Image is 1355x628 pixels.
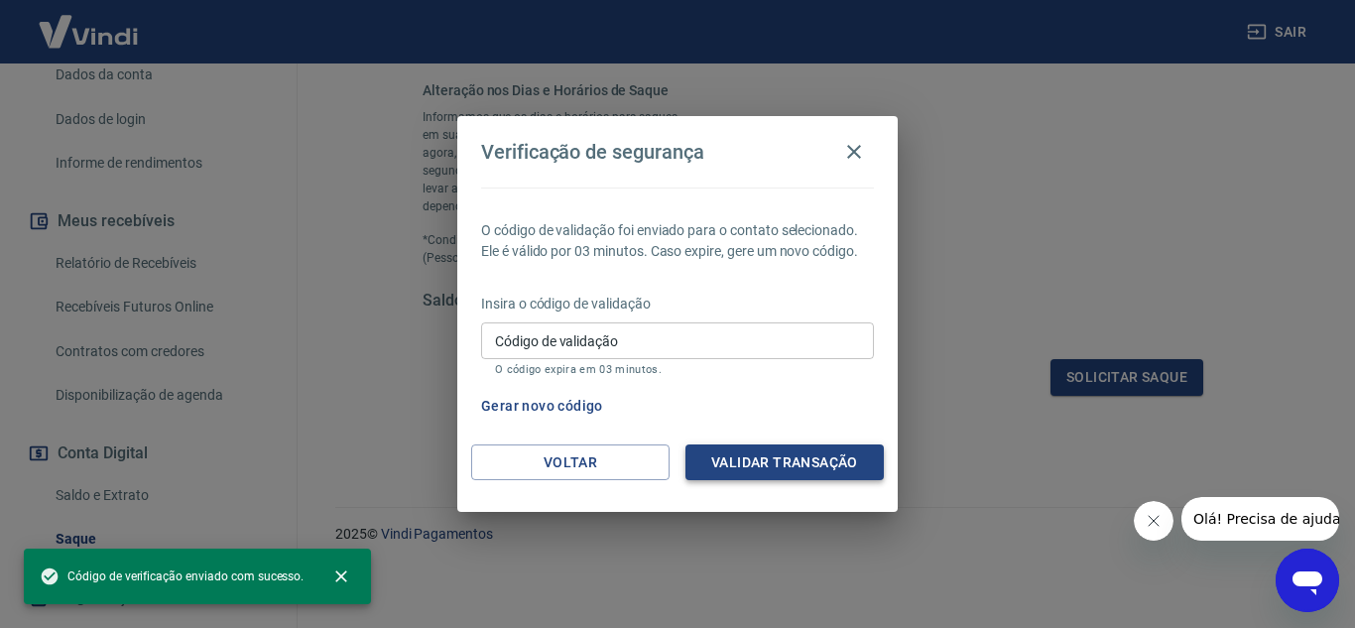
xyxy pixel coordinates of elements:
span: Olá! Precisa de ajuda? [12,14,167,30]
button: Validar transação [685,444,884,481]
iframe: Fechar mensagem [1134,501,1173,541]
button: Gerar novo código [473,388,611,425]
iframe: Botão para abrir a janela de mensagens [1276,549,1339,612]
p: O código de validação foi enviado para o contato selecionado. Ele é válido por 03 minutos. Caso e... [481,220,874,262]
span: Código de verificação enviado com sucesso. [40,566,304,586]
h4: Verificação de segurança [481,140,704,164]
button: Voltar [471,444,670,481]
p: Insira o código de validação [481,294,874,314]
button: close [319,555,363,598]
iframe: Mensagem da empresa [1181,497,1339,541]
p: O código expira em 03 minutos. [495,363,860,376]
